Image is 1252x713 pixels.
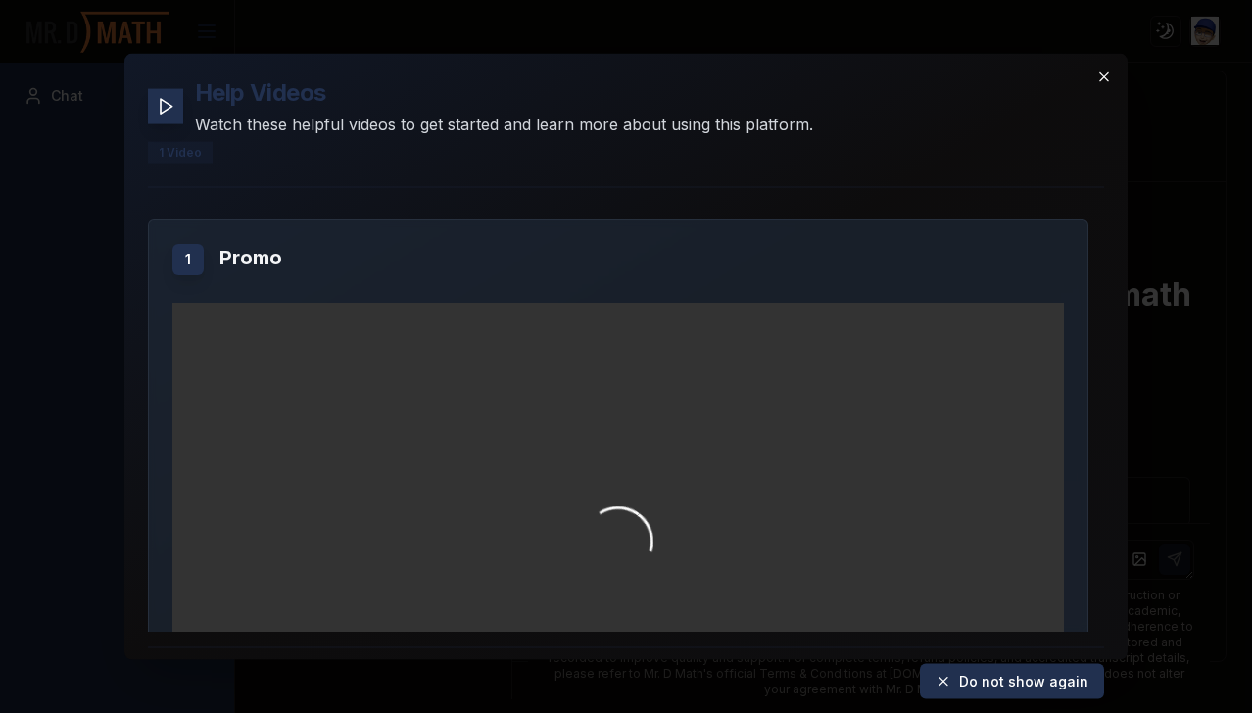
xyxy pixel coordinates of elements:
[219,244,1064,271] h3: Promo
[920,663,1104,698] button: Do not show again
[195,113,813,136] p: Watch these helpful videos to get started and learn more about using this platform.
[148,142,213,164] div: 1 Video
[195,77,813,109] h2: Help Videos
[172,244,204,275] div: 1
